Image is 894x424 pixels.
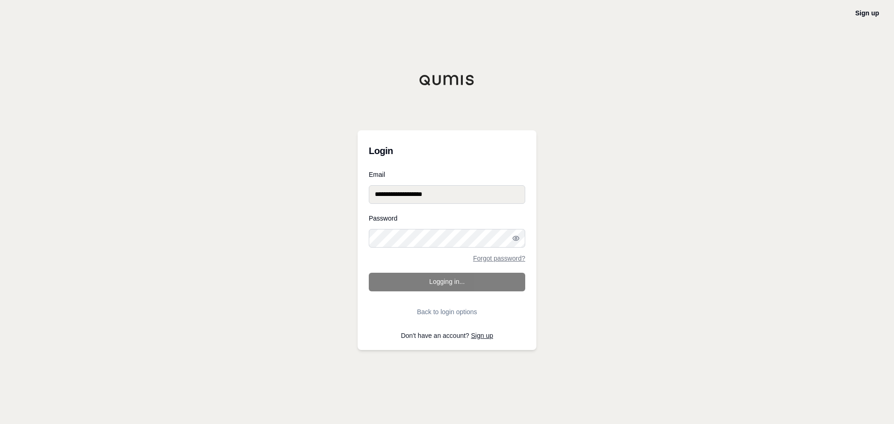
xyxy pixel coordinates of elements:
[369,141,525,160] h3: Login
[855,9,879,17] a: Sign up
[471,332,493,339] a: Sign up
[473,255,525,262] a: Forgot password?
[419,74,475,86] img: Qumis
[369,303,525,321] button: Back to login options
[369,171,525,178] label: Email
[369,215,525,222] label: Password
[369,332,525,339] p: Don't have an account?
